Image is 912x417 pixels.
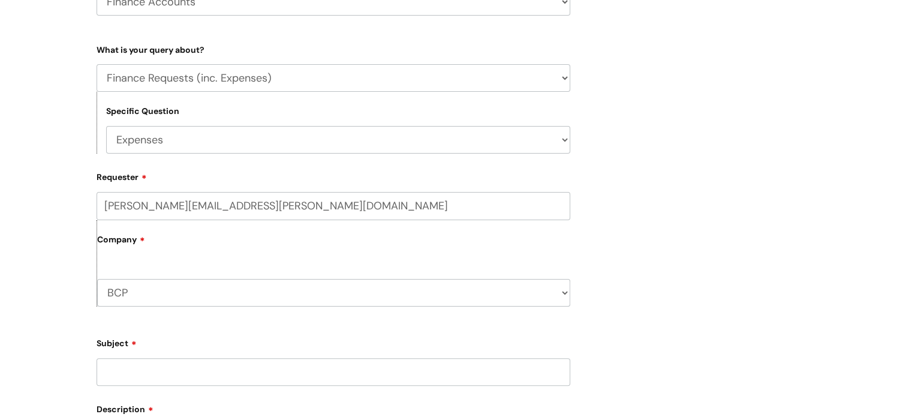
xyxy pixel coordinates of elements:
input: Email [97,192,570,220]
label: Subject [97,334,570,349]
label: Requester [97,168,570,182]
label: Description [97,400,570,415]
label: What is your query about? [97,43,570,55]
label: Company [97,230,570,257]
label: Specific Question [106,106,179,116]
